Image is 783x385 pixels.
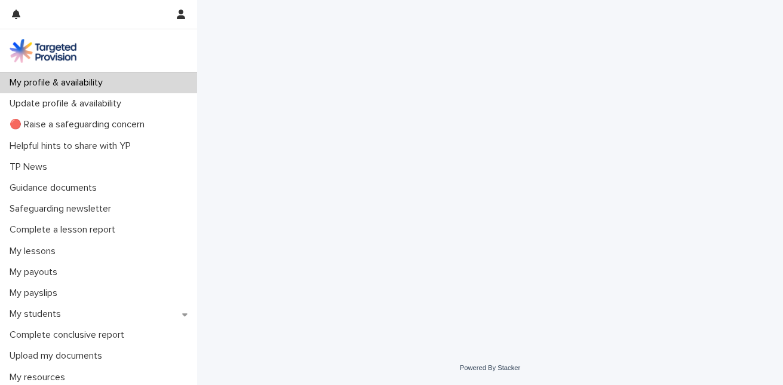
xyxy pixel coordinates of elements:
[5,182,106,194] p: Guidance documents
[5,308,70,320] p: My students
[5,329,134,341] p: Complete conclusive report
[5,119,154,130] p: 🔴 Raise a safeguarding concern
[5,203,121,215] p: Safeguarding newsletter
[5,98,131,109] p: Update profile & availability
[5,350,112,362] p: Upload my documents
[5,372,75,383] p: My resources
[5,288,67,299] p: My payslips
[5,267,67,278] p: My payouts
[5,246,65,257] p: My lessons
[5,224,125,236] p: Complete a lesson report
[5,140,140,152] p: Helpful hints to share with YP
[460,364,520,371] a: Powered By Stacker
[5,161,57,173] p: TP News
[10,39,76,63] img: M5nRWzHhSzIhMunXDL62
[5,77,112,88] p: My profile & availability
